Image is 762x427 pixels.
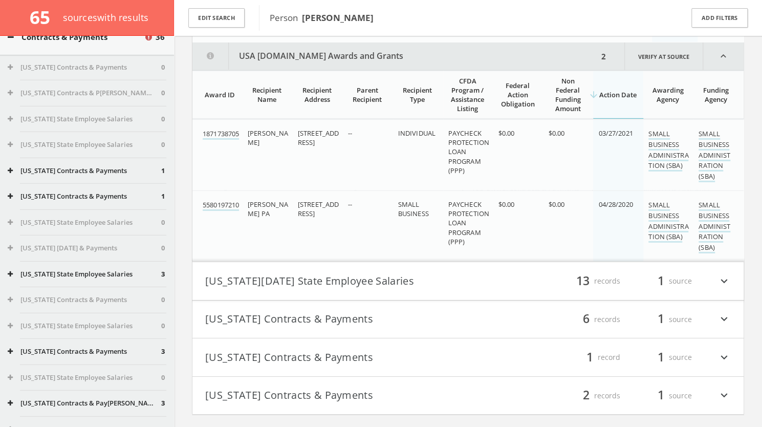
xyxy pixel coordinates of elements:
[248,200,288,218] span: [PERSON_NAME] PA
[559,272,620,290] div: records
[298,129,339,147] span: [STREET_ADDRESS]
[630,311,692,328] div: source
[498,200,514,209] span: $0.00
[598,42,609,70] div: 2
[161,114,165,124] span: 0
[205,387,468,404] button: [US_STATE] Contracts & Payments
[156,31,165,43] span: 36
[630,349,692,366] div: source
[624,42,703,70] a: Verify at source
[588,90,598,100] i: arrow_downward
[348,129,352,138] span: --
[703,42,744,70] i: expand_less
[161,140,165,150] span: 0
[8,347,161,357] button: [US_STATE] Contracts & Payments
[302,12,374,24] b: [PERSON_NAME]
[30,5,59,29] span: 65
[161,243,165,253] span: 0
[717,387,731,404] i: expand_more
[192,42,598,70] button: USA [DOMAIN_NAME] Awards and Grants
[630,272,692,290] div: source
[161,62,165,73] span: 0
[8,373,161,383] button: [US_STATE] State Employee Salaries
[559,387,620,404] div: records
[548,200,564,209] span: $0.00
[8,269,161,280] button: [US_STATE] State Employee Salaries
[8,166,161,176] button: [US_STATE] Contracts & Payments
[192,119,744,262] div: grid
[298,200,339,218] span: [STREET_ADDRESS]
[248,129,288,147] span: [PERSON_NAME]
[8,31,144,43] button: Contracts & Payments
[348,86,387,104] div: Parent Recipient
[161,218,165,228] span: 0
[598,129,633,138] span: 03/27/2021
[8,398,161,409] button: [US_STATE] Contracts & Pay[PERSON_NAME]ts
[653,272,669,290] span: 1
[548,76,587,113] div: Non Federal Funding Amount
[691,8,748,28] button: Add Filters
[572,272,594,290] span: 13
[653,387,669,404] span: 1
[717,311,731,328] i: expand_more
[203,200,239,211] a: 5580197210
[398,200,429,218] span: SMALL BUSINESS
[203,129,239,140] a: 1871738705
[161,321,165,331] span: 0
[8,114,161,124] button: [US_STATE] State Employee Salaries
[161,269,165,280] span: 3
[498,129,514,138] span: $0.00
[448,129,489,175] span: PAYCHECK PROTECTION LOAN PROGRAM (PPP)
[448,76,487,113] div: CFDA Program / Assistance Listing
[717,272,731,290] i: expand_more
[161,166,165,176] span: 1
[161,191,165,202] span: 1
[8,62,161,73] button: [US_STATE] Contracts & Payments
[188,8,245,28] button: Edit Search
[8,243,161,253] button: [US_STATE] [DATE] & Payments
[648,86,687,104] div: Awarding Agency
[648,200,688,243] a: SMALL BUSINESS ADMINISTRATION (SBA)
[248,86,287,104] div: Recipient Name
[653,348,669,366] span: 1
[348,200,352,209] span: --
[161,347,165,357] span: 3
[161,373,165,383] span: 0
[398,86,437,104] div: Recipient Type
[559,311,620,328] div: records
[598,200,633,209] span: 04/28/2020
[578,310,594,328] span: 6
[8,321,161,331] button: [US_STATE] State Employee Salaries
[578,387,594,404] span: 2
[699,86,733,104] div: Funding Agency
[205,311,468,328] button: [US_STATE] Contracts & Payments
[205,349,468,366] button: [US_STATE] Contracts & Payments
[205,272,468,290] button: [US_STATE][DATE] State Employee Salaries
[270,12,374,24] span: Person
[699,129,730,182] a: SMALL BUSINESS ADMINISTRATION (SBA)
[203,90,236,99] div: Award ID
[653,310,669,328] span: 1
[498,81,537,109] div: Federal Action Obligation
[398,129,436,138] span: INDIVIDUAL
[8,295,161,305] button: [US_STATE] Contracts & Payments
[161,295,165,305] span: 0
[448,200,489,246] span: PAYCHECK PROTECTION LOAN PROGRAM (PPP)
[648,129,688,172] a: SMALL BUSINESS ADMINISTRATION (SBA)
[699,200,730,253] a: SMALL BUSINESS ADMINISTRATION (SBA)
[8,140,161,150] button: [US_STATE] State Employee Salaries
[298,86,337,104] div: Recipient Address
[630,387,692,404] div: source
[598,90,637,99] div: Action Date
[161,88,165,98] span: 0
[548,129,564,138] span: $0.00
[582,348,598,366] span: 1
[161,398,165,409] span: 3
[559,349,620,366] div: record
[8,191,161,202] button: [US_STATE] Contracts & Payments
[717,349,731,366] i: expand_more
[8,88,161,98] button: [US_STATE] Contracts & P[PERSON_NAME]ts
[8,218,161,228] button: [US_STATE] State Employee Salaries
[63,11,149,24] span: source s with results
